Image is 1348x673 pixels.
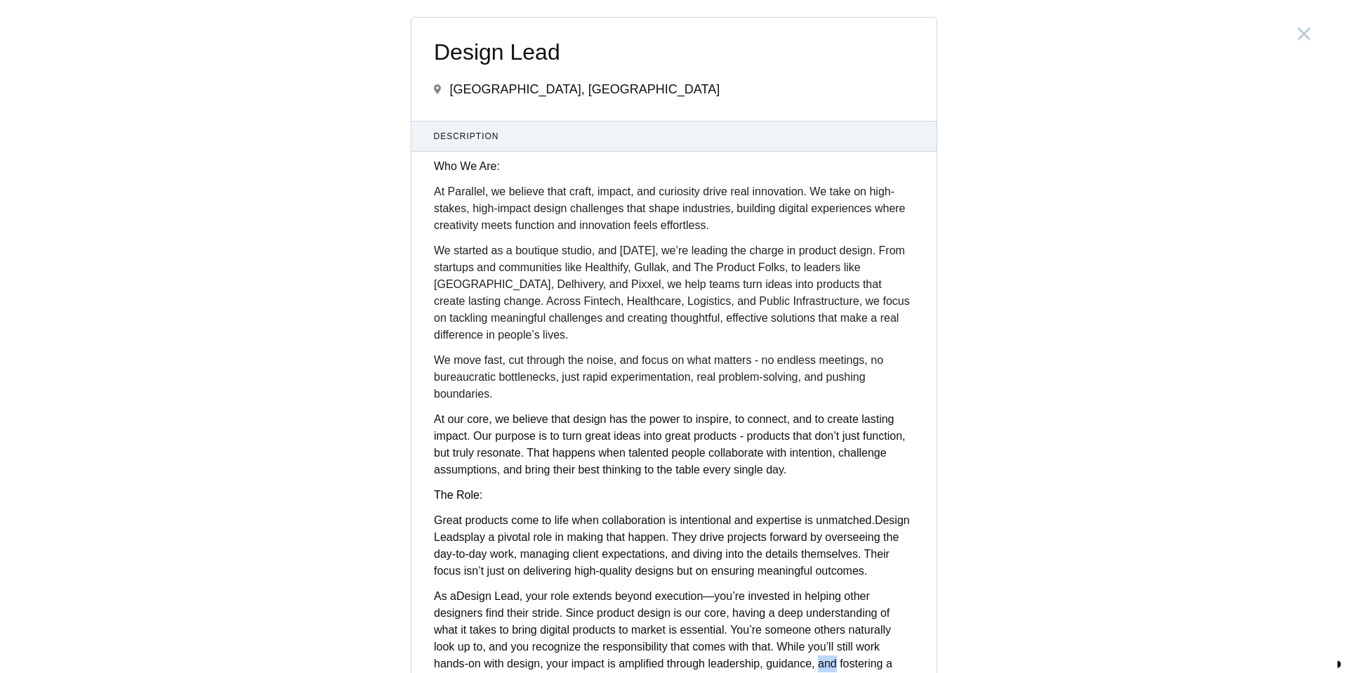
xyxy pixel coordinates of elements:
span: As a [434,590,456,602]
span: At our core, we believe that design has the power to inspire, to connect, and to create lasting i... [434,413,905,476]
span: Great products come to life when collaboration is intentional and expertise is unmatched. [434,514,875,526]
span: We move fast, cut through the noise, and focus on what matters - no endless meetings, no bureaucr... [434,354,883,400]
span: At Parallel, we believe that craft, impact, and curiosity drive real innovation. We take on high-... [434,185,906,231]
span: Design Lead [456,590,520,602]
span: [GEOGRAPHIC_DATA], [GEOGRAPHIC_DATA] [449,82,720,96]
span: Design Lead [434,40,914,65]
span: We started as a boutique studio, and [DATE], we’re leading the charge in product design. From sta... [434,244,910,341]
span: play a pivotal role in making that happen. They drive projects forward by overseeing the day-to-d... [434,531,899,577]
span: The Role: [434,489,482,501]
strong: Who We Are: [434,160,500,172]
span: Description [434,130,915,143]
